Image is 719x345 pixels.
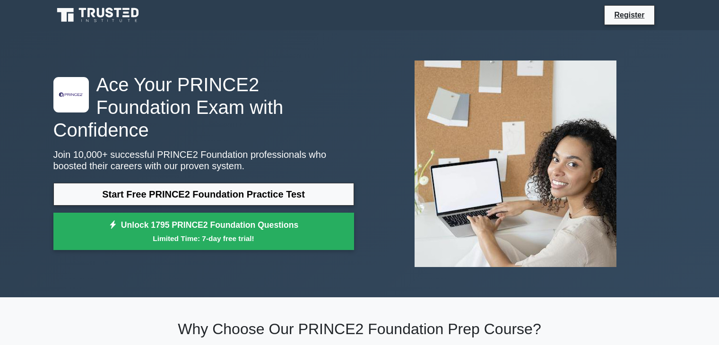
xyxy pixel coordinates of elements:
a: Register [608,9,650,21]
p: Join 10,000+ successful PRINCE2 Foundation professionals who boosted their careers with our prove... [53,149,354,172]
small: Limited Time: 7-day free trial! [65,233,342,244]
h2: Why Choose Our PRINCE2 Foundation Prep Course? [53,320,666,338]
a: Unlock 1795 PRINCE2 Foundation QuestionsLimited Time: 7-day free trial! [53,213,354,250]
a: Start Free PRINCE2 Foundation Practice Test [53,183,354,206]
h1: Ace Your PRINCE2 Foundation Exam with Confidence [53,73,354,141]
